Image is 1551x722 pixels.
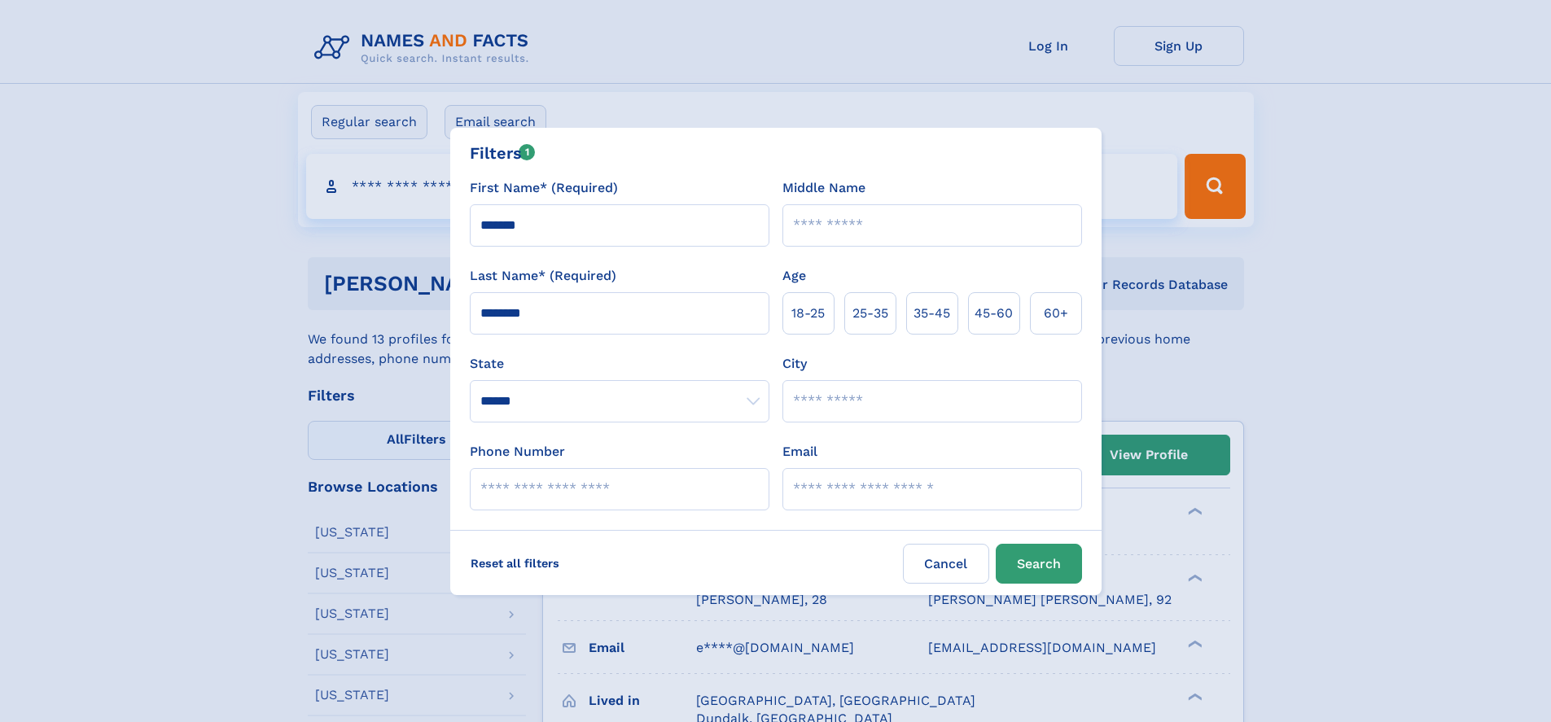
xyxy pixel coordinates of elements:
button: Search [996,544,1082,584]
label: Phone Number [470,442,565,462]
label: Age [782,266,806,286]
label: State [470,354,769,374]
label: Email [782,442,817,462]
label: Middle Name [782,178,865,198]
span: 60+ [1044,304,1068,323]
label: Last Name* (Required) [470,266,616,286]
label: Reset all filters [460,544,570,583]
span: 18‑25 [791,304,825,323]
label: City [782,354,807,374]
label: First Name* (Required) [470,178,618,198]
span: 25‑35 [852,304,888,323]
span: 35‑45 [914,304,950,323]
label: Cancel [903,544,989,584]
div: Filters [470,141,536,165]
span: 45‑60 [975,304,1013,323]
